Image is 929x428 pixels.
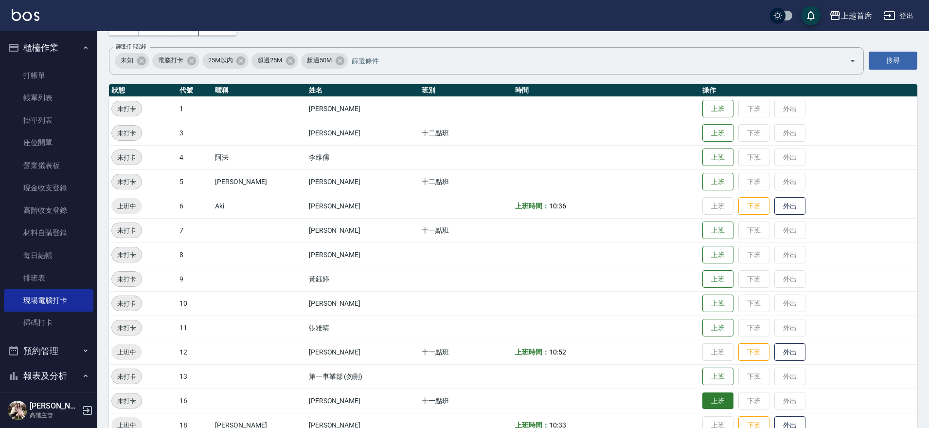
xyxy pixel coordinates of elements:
[109,84,177,97] th: 狀態
[419,84,513,97] th: 班別
[738,343,769,361] button: 下班
[112,274,142,284] span: 未打卡
[306,218,419,242] td: [PERSON_NAME]
[702,124,733,142] button: 上班
[702,100,733,118] button: 上班
[177,364,213,389] td: 13
[4,244,93,267] a: 每日結帳
[841,10,872,22] div: 上越首席
[12,9,39,21] img: Logo
[177,218,213,242] td: 7
[306,267,419,291] td: 黃鈺婷
[306,145,419,169] td: 李維儒
[4,289,93,312] a: 現場電腦打卡
[112,372,142,382] span: 未打卡
[112,104,142,114] span: 未打卡
[869,52,917,70] button: 搜尋
[306,242,419,267] td: [PERSON_NAME]
[515,202,549,210] b: 上班時間：
[301,53,348,69] div: 超過50M
[4,87,93,109] a: 帳單列表
[549,348,566,356] span: 10:52
[774,197,805,215] button: 外出
[177,316,213,340] td: 11
[251,56,288,65] span: 超過25M
[4,392,93,415] a: 報表目錄
[306,96,419,121] td: [PERSON_NAME]
[306,194,419,218] td: [PERSON_NAME]
[4,363,93,389] button: 報表及分析
[419,340,513,364] td: 十一點班
[4,338,93,364] button: 預約管理
[177,121,213,145] td: 3
[4,131,93,154] a: 座位開單
[702,246,733,264] button: 上班
[177,389,213,413] td: 16
[306,389,419,413] td: [PERSON_NAME]
[306,121,419,145] td: [PERSON_NAME]
[112,225,142,236] span: 未打卡
[738,197,769,215] button: 下班
[4,154,93,177] a: 營業儀表板
[306,316,419,340] td: 張雅晴
[419,389,513,413] td: 十一點班
[177,96,213,121] td: 1
[202,53,249,69] div: 25M以內
[152,53,199,69] div: 電腦打卡
[306,364,419,389] td: 第一事業部 (勿刪)
[8,401,27,420] img: Person
[702,270,733,288] button: 上班
[702,149,733,167] button: 上班
[4,35,93,60] button: 櫃檯作業
[419,218,513,242] td: 十一點班
[251,53,298,69] div: 超過25M
[702,319,733,337] button: 上班
[30,411,79,420] p: 高階主管
[213,84,306,97] th: 暱稱
[213,169,306,194] td: [PERSON_NAME]
[112,177,142,187] span: 未打卡
[202,56,239,65] span: 25M以內
[825,6,876,26] button: 上越首席
[4,64,93,87] a: 打帳單
[845,53,860,69] button: Open
[213,194,306,218] td: Aki
[177,242,213,267] td: 8
[4,222,93,244] a: 材料自購登錄
[419,121,513,145] td: 十二點班
[4,177,93,199] a: 現金收支登錄
[513,84,700,97] th: 時間
[306,340,419,364] td: [PERSON_NAME]
[702,173,733,191] button: 上班
[152,56,189,65] span: 電腦打卡
[112,323,142,333] span: 未打卡
[177,267,213,291] td: 9
[774,343,805,361] button: 外出
[4,199,93,222] a: 高階收支登錄
[4,109,93,131] a: 掛單列表
[301,56,338,65] span: 超過50M
[213,145,306,169] td: 阿法
[115,53,149,69] div: 未知
[419,169,513,194] td: 十二點班
[702,392,733,409] button: 上班
[702,222,733,240] button: 上班
[177,291,213,316] td: 10
[306,84,419,97] th: 姓名
[112,250,142,260] span: 未打卡
[349,52,832,69] input: 篩選條件
[702,295,733,313] button: 上班
[177,194,213,218] td: 6
[880,7,917,25] button: 登出
[306,169,419,194] td: [PERSON_NAME]
[177,84,213,97] th: 代號
[112,128,142,138] span: 未打卡
[112,396,142,406] span: 未打卡
[177,340,213,364] td: 12
[177,145,213,169] td: 4
[115,56,139,65] span: 未知
[4,267,93,289] a: 排班表
[112,152,142,163] span: 未打卡
[30,401,79,411] h5: [PERSON_NAME]
[702,368,733,386] button: 上班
